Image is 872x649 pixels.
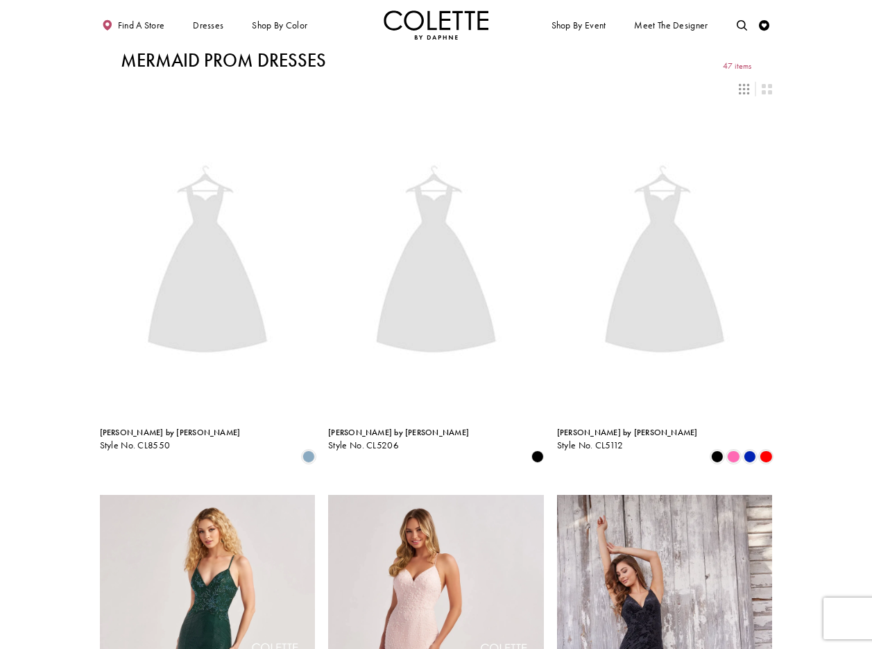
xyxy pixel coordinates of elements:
[328,428,469,450] div: Colette by Daphne Style No. CL5206
[760,450,772,463] i: Red
[100,107,316,421] a: Visit Colette by Daphne Style No. CL8550 Page
[723,62,751,71] span: 47 items
[328,439,399,451] span: Style No. CL5206
[727,450,740,463] i: Pink
[762,84,772,94] span: Switch layout to 2 columns
[531,450,544,463] i: Black
[93,77,778,100] div: Layout Controls
[100,428,241,450] div: Colette by Daphne Style No. CL8550
[100,427,241,438] span: [PERSON_NAME] by [PERSON_NAME]
[557,439,624,451] span: Style No. CL5112
[328,427,469,438] span: [PERSON_NAME] by [PERSON_NAME]
[557,427,698,438] span: [PERSON_NAME] by [PERSON_NAME]
[711,450,724,463] i: Black
[739,84,749,94] span: Switch layout to 3 columns
[302,450,315,463] i: Dusty Blue
[328,107,544,421] a: Visit Colette by Daphne Style No. CL5206 Page
[100,439,171,451] span: Style No. CL8550
[557,107,773,421] a: Visit Colette by Daphne Style No. CL5112 Page
[744,450,756,463] i: Royal Blue
[121,50,326,71] h1: Mermaid Prom Dresses
[557,428,698,450] div: Colette by Daphne Style No. CL5112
